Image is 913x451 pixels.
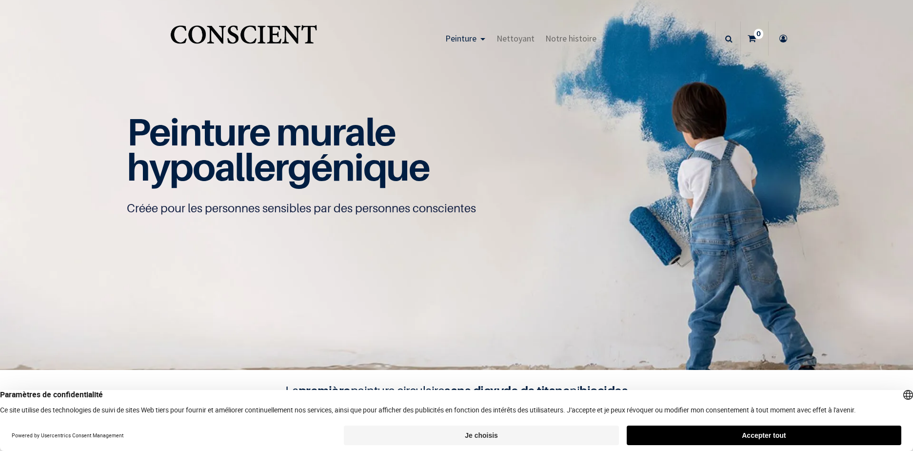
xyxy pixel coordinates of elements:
[754,29,763,39] sup: 0
[168,20,319,58] a: Logo of Conscient
[168,20,319,58] img: Conscient
[496,33,535,44] span: Nettoyant
[127,109,396,154] span: Peinture murale
[741,21,768,56] a: 0
[444,383,570,398] b: sans dioxyde de titane
[127,144,430,189] span: hypoallergénique
[579,383,628,398] b: biocides
[545,33,596,44] span: Notre histoire
[127,201,786,216] p: Créée pour les personnes sensibles par des personnes conscientes
[445,33,476,44] span: Peinture
[261,382,652,400] h4: La peinture circulaire ni
[298,383,351,398] b: première
[440,21,491,56] a: Peinture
